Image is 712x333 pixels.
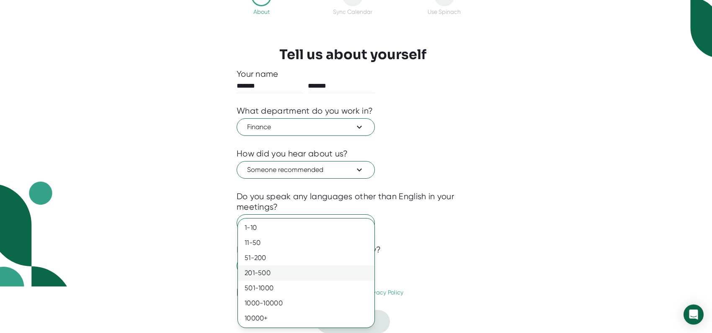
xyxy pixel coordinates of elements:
div: 1000-10000 [238,296,374,311]
div: 201-500 [238,265,374,281]
div: Open Intercom Messenger [684,304,704,325]
div: 10000+ [238,311,374,326]
div: 1-10 [238,220,374,235]
div: 11-50 [238,235,374,250]
div: 501-1000 [238,281,374,296]
div: 51-200 [238,250,374,265]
